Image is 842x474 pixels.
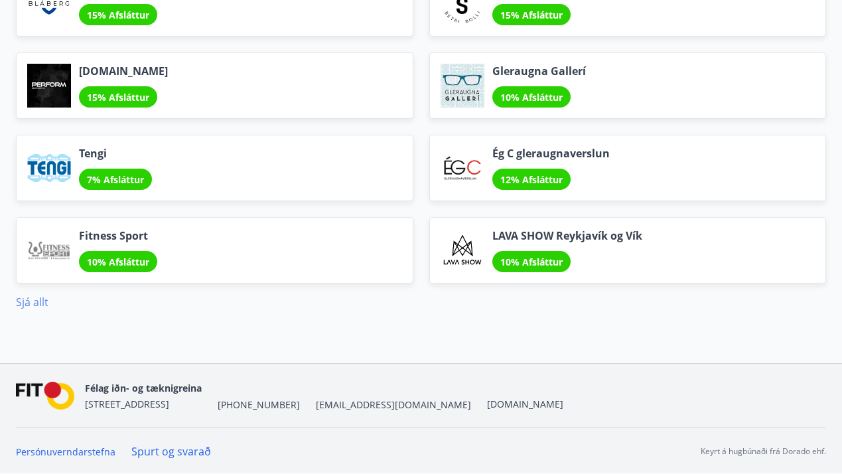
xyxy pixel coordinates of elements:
[87,9,149,21] span: 15% Afsláttur
[79,146,152,161] span: Tengi
[16,445,115,458] a: Persónuverndarstefna
[500,91,563,104] span: 10% Afsláttur
[492,64,586,78] span: Gleraugna Gallerí
[85,382,202,394] span: Félag iðn- og tæknigreina
[500,173,563,186] span: 12% Afsláttur
[16,295,48,309] a: Sjá allt
[316,398,471,412] span: [EMAIL_ADDRESS][DOMAIN_NAME]
[492,146,610,161] span: Ég C gleraugnaverslun
[87,91,149,104] span: 15% Afsláttur
[500,256,563,268] span: 10% Afsláttur
[16,382,74,410] img: FPQVkF9lTnNbbaRSFyT17YYeljoOGk5m51IhT0bO.png
[131,444,211,459] a: Spurt og svarað
[79,64,168,78] span: [DOMAIN_NAME]
[85,398,169,410] span: [STREET_ADDRESS]
[87,256,149,268] span: 10% Afsláttur
[218,398,300,412] span: [PHONE_NUMBER]
[701,445,826,457] p: Keyrt á hugbúnaði frá Dorado ehf.
[500,9,563,21] span: 15% Afsláttur
[492,228,642,243] span: LAVA SHOW Reykjavík og Vík
[79,228,157,243] span: Fitness Sport
[487,398,563,410] a: [DOMAIN_NAME]
[87,173,144,186] span: 7% Afsláttur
